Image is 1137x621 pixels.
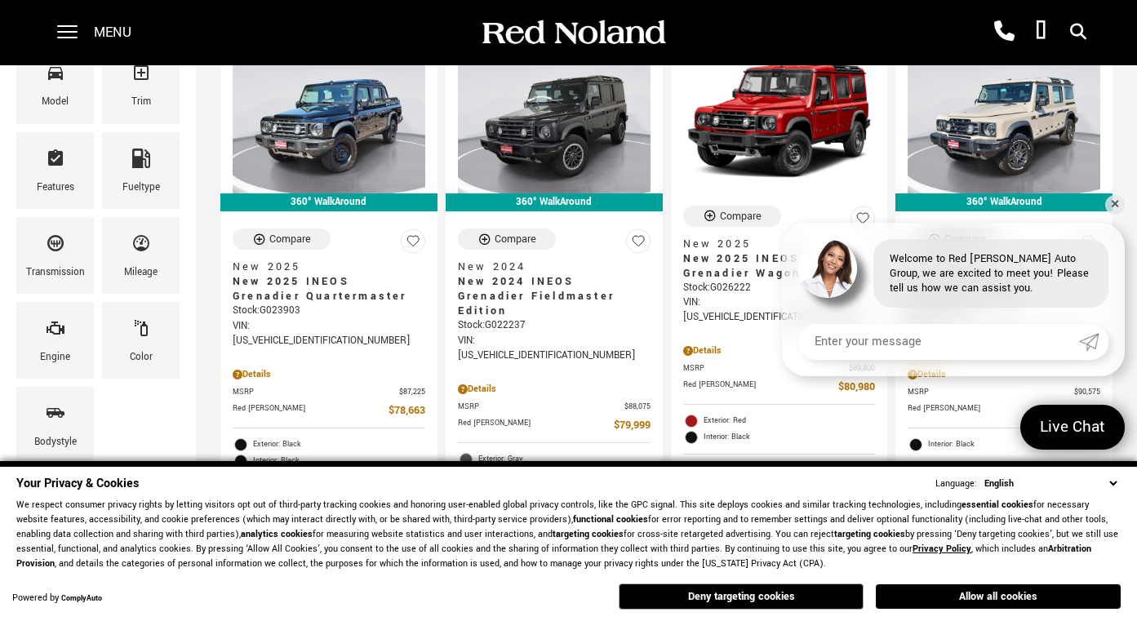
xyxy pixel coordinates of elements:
[102,47,180,123] div: TrimTrim
[935,479,977,489] div: Language:
[233,228,331,250] button: Compare Vehicle
[798,324,1079,360] input: Enter your message
[683,362,850,375] span: MSRP
[908,386,1100,398] a: MSRP $90,575
[12,593,102,604] div: Powered by
[458,417,614,434] span: Red [PERSON_NAME]
[683,379,876,396] a: Red [PERSON_NAME] $80,980
[46,314,65,348] span: Engine
[233,259,425,304] a: New 2025New 2025 INEOS Grenadier Quartermaster
[233,49,425,193] img: 2025 INEOS Grenadier Quartermaster
[124,264,158,282] div: Mileage
[131,59,151,93] span: Trim
[446,193,663,211] div: 360° WalkAround
[495,232,536,246] div: Compare
[704,413,876,429] span: Exterior: Red
[458,318,651,333] div: Stock : G022237
[34,433,77,451] div: Bodystyle
[401,228,425,260] button: Save Vehicle
[1032,416,1113,438] span: Live Chat
[233,274,413,304] span: New 2025 INEOS Grenadier Quartermaster
[1074,386,1100,398] span: $90,575
[573,513,648,526] strong: functional cookies
[873,239,1108,308] div: Welcome to Red [PERSON_NAME] Auto Group, we are excited to meet you! Please tell us how we can as...
[122,179,160,197] div: Fueltype
[683,251,864,281] span: New 2025 INEOS Grenadier Wagon
[233,386,399,398] span: MSRP
[46,144,65,179] span: Features
[46,59,65,93] span: Model
[458,401,624,413] span: MSRP
[458,259,651,318] a: New 2024New 2024 INEOS Grenadier Fieldmaster Edition
[233,259,413,274] span: New 2025
[683,344,876,358] div: Pricing Details - New 2025 INEOS Grenadier Wagon With Navigation & 4WD
[683,362,876,375] a: MSRP $89,800
[233,402,425,419] a: Red [PERSON_NAME] $78,663
[16,302,94,379] div: EngineEngine
[458,259,638,274] span: New 2024
[253,453,425,469] span: Interior: Black
[683,206,781,227] button: Compare Vehicle
[458,382,651,397] div: Pricing Details - New 2024 INEOS Grenadier Fieldmaster Edition With Navigation & 4WD
[553,528,624,540] strong: targeting cookies
[102,217,180,294] div: MileageMileage
[834,528,905,540] strong: targeting cookies
[131,144,151,179] span: Fueltype
[908,386,1074,398] span: MSRP
[26,264,85,282] div: Transmission
[908,49,1100,193] img: 2025 INEOS Grenadier Wagon
[233,304,425,318] div: Stock : G023903
[478,451,651,468] span: Exterior: Gray
[479,19,667,47] img: Red Noland Auto Group
[683,379,839,396] span: Red [PERSON_NAME]
[458,334,651,363] div: VIN: [US_VEHICLE_IDENTIFICATION_NUMBER]
[683,295,876,325] div: VIN: [US_VEHICLE_IDENTIFICATION_NUMBER]
[1064,402,1100,419] span: $81,678
[458,274,638,318] span: New 2024 INEOS Grenadier Fieldmaster Edition
[130,348,153,366] div: Color
[704,429,876,446] span: Interior: Black
[37,179,74,197] div: Features
[16,47,94,123] div: ModelModel
[838,379,875,396] span: $80,980
[624,401,651,413] span: $88,075
[16,217,94,294] div: TransmissionTransmission
[16,132,94,209] div: FeaturesFeatures
[895,193,1113,211] div: 360° WalkAround
[16,387,94,464] div: BodystyleBodystyle
[908,402,1064,419] span: Red [PERSON_NAME]
[908,402,1100,419] a: Red [PERSON_NAME] $81,678
[928,437,1100,453] span: Interior: Black
[16,475,139,492] span: Your Privacy & Cookies
[683,237,864,251] span: New 2025
[913,543,971,555] a: Privacy Policy
[46,229,65,264] span: Transmission
[102,302,180,379] div: ColorColor
[131,229,151,264] span: Mileage
[798,239,857,298] img: Agent profile photo
[1020,405,1125,450] a: Live Chat
[46,399,65,433] span: Bodystyle
[131,93,151,111] div: Trim
[233,386,425,398] a: MSRP $87,225
[980,476,1121,491] select: Language Select
[458,401,651,413] a: MSRP $88,075
[269,232,311,246] div: Compare
[220,193,437,211] div: 360° WalkAround
[619,583,864,610] button: Deny targeting cookies
[720,209,762,224] div: Compare
[962,499,1033,511] strong: essential cookies
[102,132,180,209] div: FueltypeFueltype
[16,498,1121,571] p: We respect consumer privacy rights by letting visitors opt out of third-party tracking cookies an...
[458,417,651,434] a: Red [PERSON_NAME] $79,999
[683,237,876,281] a: New 2025New 2025 INEOS Grenadier Wagon
[389,402,425,419] span: $78,663
[253,437,425,453] span: Exterior: Black
[683,281,876,295] div: Stock : G026222
[61,593,102,604] a: ComplyAuto
[241,528,313,540] strong: analytics cookies
[458,228,556,250] button: Compare Vehicle
[40,348,70,366] div: Engine
[399,386,425,398] span: $87,225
